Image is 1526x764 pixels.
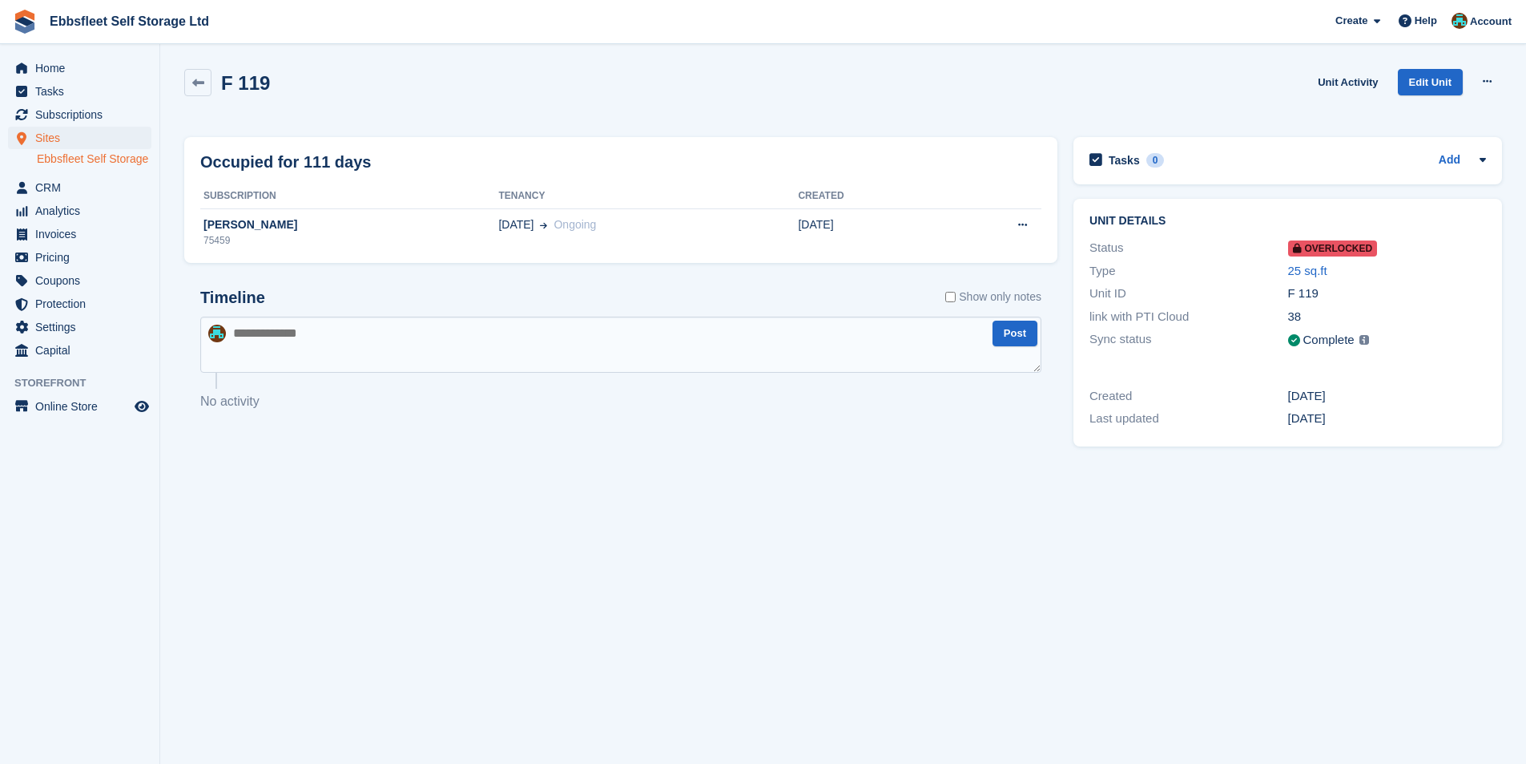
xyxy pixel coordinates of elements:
div: 75459 [200,233,498,248]
a: menu [8,57,151,79]
a: Add [1439,152,1460,170]
img: George Spring [208,325,226,342]
h2: Occupied for 111 days [200,150,371,174]
span: Analytics [35,200,131,222]
span: Ongoing [554,218,596,231]
div: Created [1089,387,1287,406]
span: [DATE] [498,216,533,233]
div: Sync status [1089,330,1287,350]
a: 25 sq.ft [1288,264,1327,277]
th: Tenancy [498,184,798,209]
span: Overlocked [1288,241,1378,257]
span: Invoices [35,223,131,245]
span: Coupons [35,269,131,292]
span: Capital [35,339,131,362]
span: Tasks [35,80,131,103]
a: menu [8,269,151,292]
th: Created [798,184,938,209]
h2: Timeline [200,289,265,307]
a: menu [8,223,151,245]
span: Pricing [35,246,131,269]
td: [DATE] [798,208,938,257]
span: Storefront [14,375,159,391]
span: Subscriptions [35,103,131,126]
h2: Unit details [1089,215,1486,228]
div: [DATE] [1288,410,1486,428]
a: menu [8,127,151,149]
div: 0 [1146,153,1165,168]
th: Subscription [200,184,498,209]
span: Protection [35,293,131,315]
span: Help [1415,13,1437,29]
span: Online Store [35,395,131,418]
div: [DATE] [1288,387,1486,406]
p: No activity [200,392,1041,411]
a: menu [8,339,151,362]
div: Status [1089,239,1287,257]
a: menu [8,316,151,338]
div: Type [1089,262,1287,281]
div: 38 [1288,308,1486,326]
a: menu [8,293,151,315]
div: F 119 [1288,285,1486,303]
img: icon-info-grey-7440780725fd019a000dd9b08b2336e03edf1995a4989e88bcd33f0948082b44.svg [1359,335,1369,345]
a: Ebbsfleet Self Storage Ltd [43,8,215,34]
a: Ebbsfleet Self Storage [37,152,151,167]
a: menu [8,103,151,126]
h2: Tasks [1109,153,1140,168]
span: Settings [35,316,131,338]
span: Create [1335,13,1367,29]
a: Preview store [132,397,151,416]
a: menu [8,200,151,222]
a: menu [8,80,151,103]
a: menu [8,395,151,418]
label: Show only notes [945,289,1041,305]
a: menu [8,176,151,199]
div: link with PTI Cloud [1089,308,1287,326]
span: CRM [35,176,131,199]
div: [PERSON_NAME] [200,216,498,233]
div: Last updated [1089,410,1287,428]
input: Show only notes [945,289,956,305]
span: Account [1470,14,1512,30]
div: Complete [1303,331,1355,350]
span: Home [35,57,131,79]
img: stora-icon-8386f47178a22dfd0bd8f6a31ec36ba5ce8667c1dd55bd0f319d3a0aa187defe.svg [13,10,37,34]
h2: F 119 [221,72,270,94]
span: Sites [35,127,131,149]
button: Post [993,321,1037,347]
a: menu [8,246,151,269]
div: Unit ID [1089,285,1287,303]
img: George Spring [1452,13,1468,29]
a: Unit Activity [1311,69,1384,95]
a: Edit Unit [1398,69,1463,95]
